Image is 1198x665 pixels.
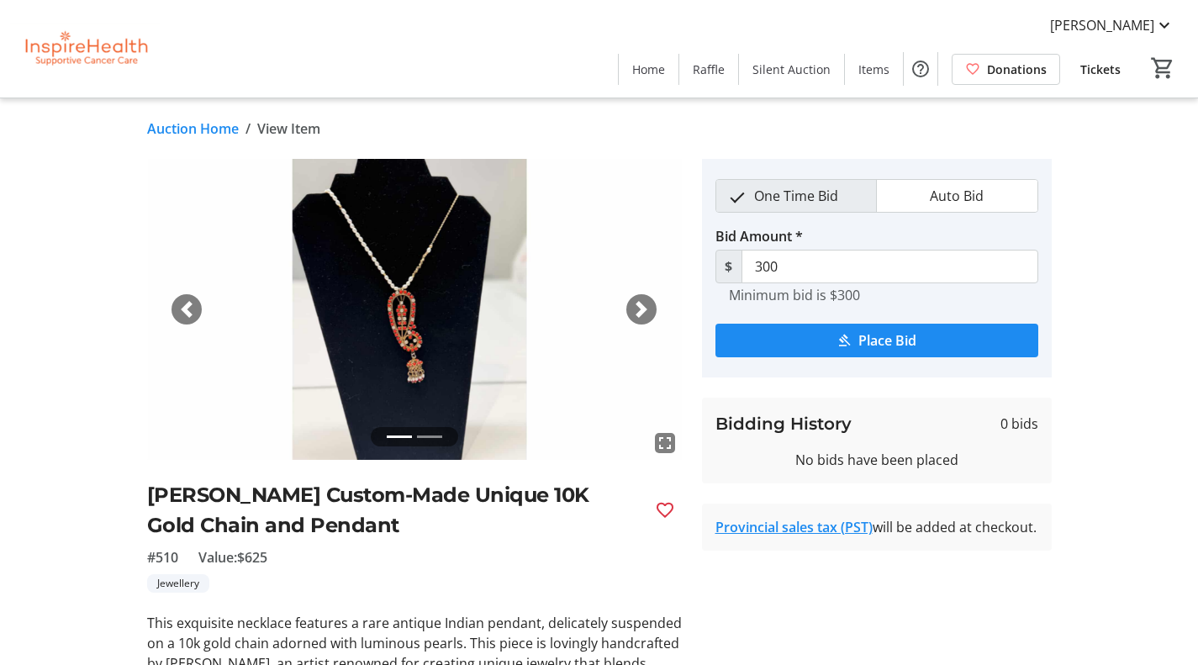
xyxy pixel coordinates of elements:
span: Home [632,61,665,78]
a: Home [619,54,678,85]
a: Provincial sales tax (PST) [715,518,873,536]
span: Auto Bid [920,180,994,212]
span: #510 [147,547,178,567]
span: Value: $625 [198,547,267,567]
span: [PERSON_NAME] [1050,15,1154,35]
tr-label-badge: Jewellery [147,574,209,593]
a: Silent Auction [739,54,844,85]
button: Place Bid [715,324,1038,357]
img: Image [147,159,682,460]
div: No bids have been placed [715,450,1038,470]
span: / [245,119,251,139]
img: InspireHealth Supportive Cancer Care's Logo [10,7,160,91]
h3: Bidding History [715,411,852,436]
div: will be added at checkout. [715,517,1038,537]
button: Cart [1148,53,1178,83]
span: Items [858,61,889,78]
a: Auction Home [147,119,239,139]
button: [PERSON_NAME] [1037,12,1188,39]
span: Donations [987,61,1047,78]
mat-icon: fullscreen [655,433,675,453]
tr-hint: Minimum bid is $300 [729,287,860,303]
button: Help [904,52,937,86]
button: Favourite [648,493,682,527]
a: Items [845,54,903,85]
span: One Time Bid [744,180,848,212]
a: Donations [952,54,1060,85]
span: Place Bid [858,330,916,351]
span: Raffle [693,61,725,78]
a: Tickets [1067,54,1134,85]
label: Bid Amount * [715,226,803,246]
span: View Item [257,119,320,139]
span: 0 bids [1000,414,1038,434]
h2: [PERSON_NAME] Custom-Made Unique 10K Gold Chain and Pendant [147,480,641,541]
span: $ [715,250,742,283]
span: Silent Auction [752,61,831,78]
a: Raffle [679,54,738,85]
span: Tickets [1080,61,1121,78]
